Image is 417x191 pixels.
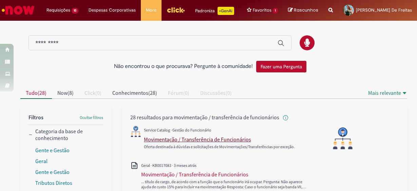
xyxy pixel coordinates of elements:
span: 15 [72,8,78,14]
span: Requisições [46,7,70,14]
img: ServiceNow [1,3,36,17]
p: +GenAi [217,7,234,15]
span: [PERSON_NAME] De Freitas [356,7,412,13]
div: Padroniza [195,7,234,15]
span: Favoritos [253,7,271,14]
a: Rascunhos [288,7,318,14]
img: click_logo_yellow_360x200.png [167,5,185,15]
h2: Não encontrou o que procurava? Pergunte à comunidade! [114,64,253,70]
button: Fazer uma Pergunta [256,61,306,72]
span: Despesas Corporativas [89,7,136,14]
span: More [146,7,156,14]
span: 1 [273,8,278,14]
span: Rascunhos [294,7,318,13]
